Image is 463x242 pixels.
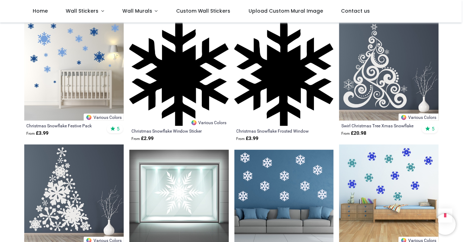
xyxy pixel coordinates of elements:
span: From [131,137,140,141]
span: Contact us [341,7,370,14]
span: Wall Stickers [66,7,98,14]
a: Various Colors [189,119,229,126]
a: Swirl Christmas Tree Xmas Snowflake [341,123,418,128]
img: Color Wheel [191,120,197,126]
a: Various Colors [399,114,439,121]
span: From [341,132,350,135]
img: Christmas Snowflake Festive Wall Sticker Pack [24,21,124,121]
img: Color Wheel [401,114,407,121]
strong: £ 20.98 [341,130,366,137]
span: Home [33,7,48,14]
strong: £ 3.99 [26,130,49,137]
img: Color Wheel [86,114,92,121]
span: 5 [117,126,120,132]
iframe: Brevo live chat [435,214,456,235]
span: Wall Murals [122,7,152,14]
strong: £ 2.99 [131,135,154,142]
img: Swirl Christmas Tree Xmas Snowflake Wall Sticker [339,21,439,121]
span: From [26,132,35,135]
a: Various Colors [84,114,124,121]
img: Christmas Snowflake Window Sticker Pack [129,21,229,126]
a: Christmas Snowflake Festive Pack [26,123,103,128]
strong: £ 3.99 [237,135,259,142]
img: Christmas Snowflake Frosted Window Sticker Pack [234,21,334,126]
span: Custom Wall Stickers [176,7,231,14]
span: Upload Custom Mural Image [249,7,323,14]
span: From [237,137,245,141]
span: 5 [432,126,435,132]
a: Christmas Snowflake Frosted Window Sticker Pack [237,128,313,134]
a: Christmas Snowflake Window Sticker Pack [131,128,208,134]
